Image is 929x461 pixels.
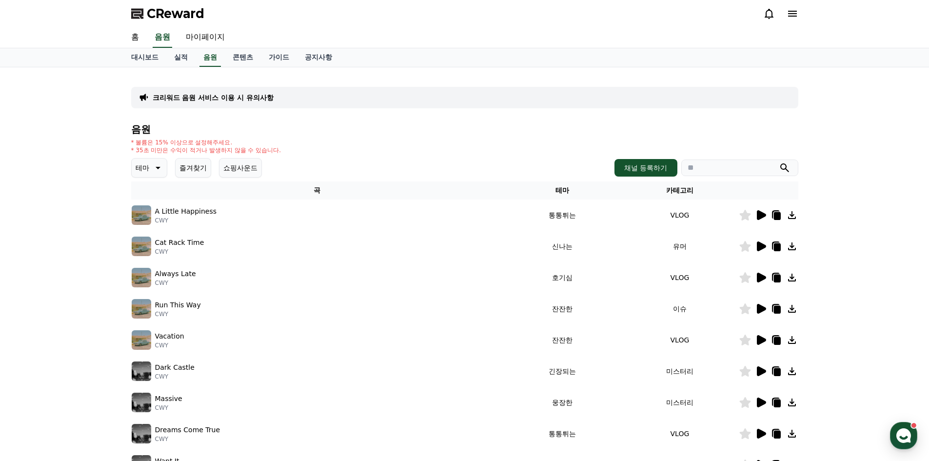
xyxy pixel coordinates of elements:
button: 쇼핑사운드 [219,158,262,178]
a: CReward [131,6,204,21]
h4: 음원 [131,124,798,135]
a: 음원 [199,48,221,67]
p: 테마 [136,161,149,175]
td: 이슈 [621,293,738,324]
td: VLOG [621,262,738,293]
img: music [132,299,151,319]
td: 긴장되는 [503,356,621,387]
button: 즐겨찾기 [175,158,211,178]
th: 테마 [503,181,621,200]
td: 통통튀는 [503,200,621,231]
span: 설정 [151,324,162,332]
a: 대시보드 [123,48,166,67]
p: Always Late [155,269,196,279]
td: 잔잔한 [503,324,621,356]
p: CWY [155,435,220,443]
span: 대화 [89,324,101,332]
p: Dreams Come True [155,425,220,435]
p: * 35초 미만은 수익이 적거나 발생하지 않을 수 있습니다. [131,146,281,154]
td: 유머 [621,231,738,262]
td: 통통튀는 [503,418,621,449]
p: A Little Happiness [155,206,217,217]
p: Dark Castle [155,362,195,373]
a: 가이드 [261,48,297,67]
span: 홈 [31,324,37,332]
a: 크리워드 음원 서비스 이용 시 유의사항 [153,93,274,102]
a: 실적 [166,48,196,67]
p: CWY [155,373,195,381]
p: CWY [155,404,182,412]
a: 음원 [153,27,172,48]
a: 대화 [64,309,126,334]
td: VLOG [621,418,738,449]
p: Vacation [155,331,184,341]
p: Cat Rack Time [155,238,204,248]
td: VLOG [621,200,738,231]
p: CWY [155,248,204,256]
th: 카테고리 [621,181,738,200]
td: 미스터리 [621,387,738,418]
img: music [132,205,151,225]
a: 홈 [3,309,64,334]
img: music [132,330,151,350]
td: 웅장한 [503,387,621,418]
p: CWY [155,341,184,349]
p: CWY [155,217,217,224]
img: music [132,237,151,256]
th: 곡 [131,181,504,200]
a: 마이페이지 [178,27,233,48]
td: 미스터리 [621,356,738,387]
p: Massive [155,394,182,404]
td: 잔잔한 [503,293,621,324]
td: VLOG [621,324,738,356]
button: 채널 등록하기 [614,159,677,177]
img: music [132,393,151,412]
a: 설정 [126,309,187,334]
button: 테마 [131,158,167,178]
p: CWY [155,310,201,318]
p: * 볼륨은 15% 이상으로 설정해주세요. [131,139,281,146]
a: 홈 [123,27,147,48]
td: 호기심 [503,262,621,293]
img: music [132,424,151,443]
p: CWY [155,279,196,287]
img: music [132,361,151,381]
td: 신나는 [503,231,621,262]
img: music [132,268,151,287]
a: 콘텐츠 [225,48,261,67]
p: Run This Way [155,300,201,310]
a: 공지사항 [297,48,340,67]
span: CReward [147,6,204,21]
